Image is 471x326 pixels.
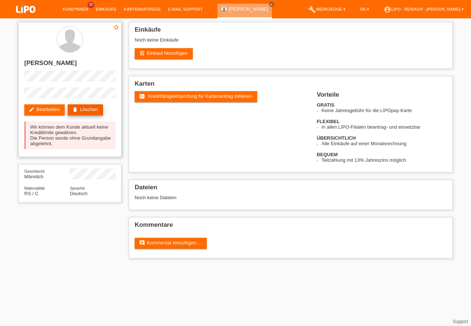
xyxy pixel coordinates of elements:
a: add_shopping_cartEinkauf hinzufügen [135,48,193,59]
a: Einkäufe [92,7,120,11]
div: Noch keine Einkäufe [135,37,447,48]
a: buildWerkzeuge ▾ [305,7,349,11]
a: LIPO pay [7,15,44,21]
h2: Karten [135,80,447,91]
i: star_border [113,24,120,31]
a: editBearbeiten [24,104,65,115]
span: Nationalität [24,186,45,190]
span: Sprache [70,186,85,190]
i: add_shopping_cart [139,50,145,56]
h2: Vorteile [317,91,447,102]
div: Männlich [24,168,70,179]
i: close [270,3,273,6]
li: Keine Jahresgebühr für die LIPOpay-Karte [322,108,447,113]
a: star_border [113,24,120,32]
li: In allen LIPO-Filialen beantrag- und einsetzbar [322,124,447,130]
b: BEQUEM [317,152,338,157]
a: deleteLöschen [68,104,103,115]
h2: Einkäufe [135,26,447,37]
li: Alle Einkäufe auf einer Monatsrechnung [322,141,447,146]
span: Geschlecht [24,169,45,173]
a: account_circleLIPO - Reinach - [PERSON_NAME] ▾ [380,7,467,11]
i: edit [29,107,35,112]
a: DE ▾ [357,7,373,11]
i: delete [72,107,78,112]
a: fact_check Kreditfähigkeitsprüfung für Kartenantrag initiieren [135,91,257,102]
span: Kreditfähigkeitsprüfung für Kartenantrag initiieren [148,93,252,99]
a: Kartenanträge [120,7,164,11]
b: FLEXIBEL [317,119,340,124]
h2: Dateien [135,184,447,195]
a: commentKommentar hinzufügen ... [135,238,207,249]
a: Support [453,319,468,324]
i: fact_check [139,93,145,99]
div: Wir können dem Kunde aktuell keine Kreditlimite gewähren. Die Person wurde ohne Grundangabe abgel... [24,121,116,149]
b: ÜBERSICHTLICH [317,135,356,141]
i: comment [139,240,145,246]
a: Kund*innen [59,7,92,11]
a: close [269,2,274,7]
a: [PERSON_NAME] [229,6,268,12]
span: 36 [88,2,94,8]
h2: Kommentare [135,221,447,232]
li: Teilzahlung mit 13% Jahreszins möglich [322,157,447,163]
b: GRATIS [317,102,334,108]
h2: [PERSON_NAME] [24,60,116,71]
span: Serbien / C / 02.03.1992 [24,191,38,196]
div: Noch keine Dateien [135,195,360,200]
span: Deutsch [70,191,88,196]
i: build [308,6,316,13]
a: E-Mail Support [164,7,206,11]
i: account_circle [384,6,391,13]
